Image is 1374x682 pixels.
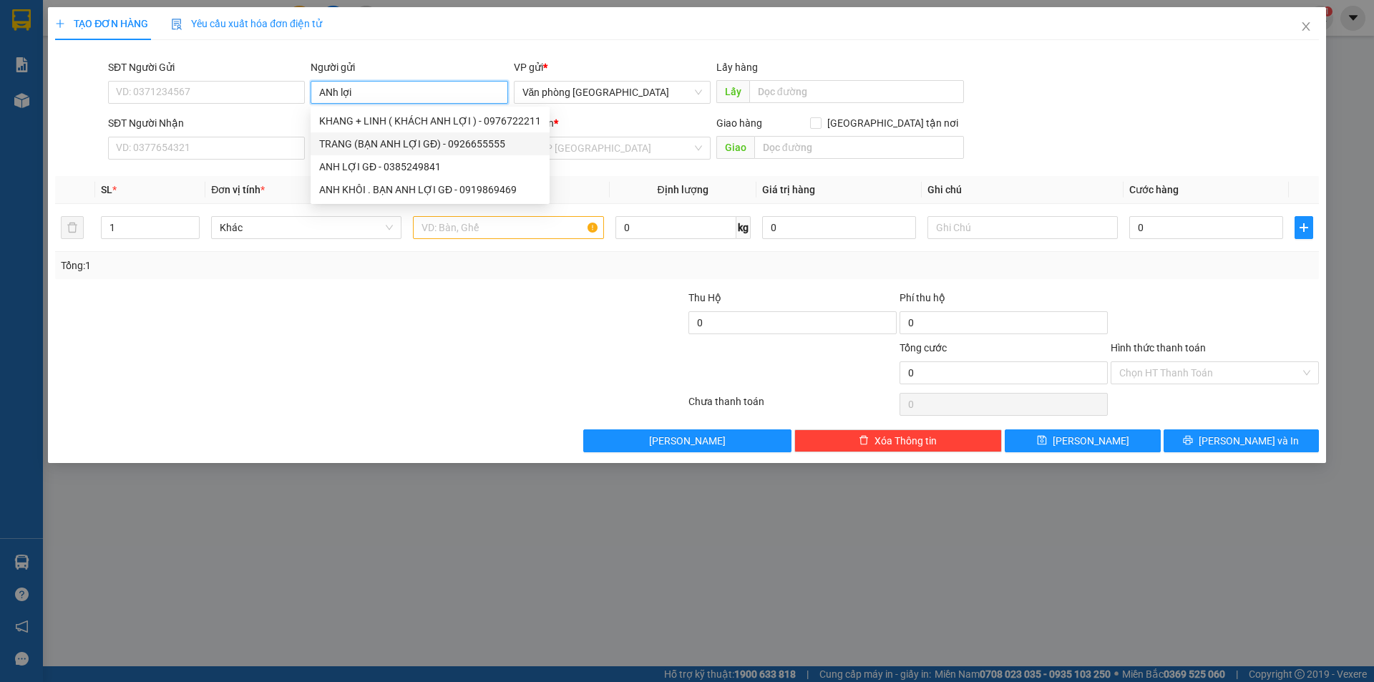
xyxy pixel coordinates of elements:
[319,159,541,175] div: ANH LỢI GĐ - 0385249841
[1053,433,1129,449] span: [PERSON_NAME]
[1199,433,1299,449] span: [PERSON_NAME] và In
[220,217,393,238] span: Khác
[171,19,182,30] img: icon
[514,59,711,75] div: VP gửi
[92,21,137,137] b: Biên nhận gởi hàng hóa
[859,435,869,447] span: delete
[319,113,541,129] div: KHANG + LINH ( KHÁCH ANH LỢI ) - 0976722211
[874,433,937,449] span: Xóa Thông tin
[688,292,721,303] span: Thu Hộ
[61,258,530,273] div: Tổng: 1
[1005,429,1160,452] button: save[PERSON_NAME]
[171,18,322,29] span: Yêu cầu xuất hóa đơn điện tử
[1183,435,1193,447] span: printer
[101,184,112,195] span: SL
[61,216,84,239] button: delete
[754,136,964,159] input: Dọc đường
[18,92,79,160] b: An Anh Limousine
[311,132,550,155] div: TRANG (BẠN ANH LỢI GĐ) - 0926655555
[1111,342,1206,354] label: Hình thức thanh toán
[522,82,702,103] span: Văn phòng Tân Phú
[749,80,964,103] input: Dọc đường
[762,184,815,195] span: Giá trị hàng
[900,342,947,354] span: Tổng cước
[311,178,550,201] div: ANH KHÔI . BẠN ANH LỢI GĐ - 0919869469
[311,59,507,75] div: Người gửi
[736,216,751,239] span: kg
[55,18,148,29] span: TẠO ĐƠN HÀNG
[794,429,1003,452] button: deleteXóa Thông tin
[311,109,550,132] div: KHANG + LINH ( KHÁCH ANH LỢI ) - 0976722211
[583,429,791,452] button: [PERSON_NAME]
[211,184,265,195] span: Đơn vị tính
[1300,21,1312,32] span: close
[762,216,916,239] input: 0
[319,182,541,198] div: ANH KHÔI . BẠN ANH LỢI GĐ - 0919869469
[55,19,65,29] span: plus
[1037,435,1047,447] span: save
[413,216,603,239] input: VD: Bàn, Ghế
[927,216,1118,239] input: Ghi Chú
[319,136,541,152] div: TRANG (BẠN ANH LỢI GĐ) - 0926655555
[922,176,1124,204] th: Ghi chú
[822,115,964,131] span: [GEOGRAPHIC_DATA] tận nơi
[716,117,762,129] span: Giao hàng
[687,394,898,419] div: Chưa thanh toán
[716,80,749,103] span: Lấy
[1164,429,1319,452] button: printer[PERSON_NAME] và In
[108,59,305,75] div: SĐT Người Gửi
[716,62,758,73] span: Lấy hàng
[1295,216,1313,239] button: plus
[649,433,726,449] span: [PERSON_NAME]
[108,115,305,131] div: SĐT Người Nhận
[1129,184,1179,195] span: Cước hàng
[1286,7,1326,47] button: Close
[658,184,708,195] span: Định lượng
[716,136,754,159] span: Giao
[1295,222,1312,233] span: plus
[900,290,1108,311] div: Phí thu hộ
[311,155,550,178] div: ANH LỢI GĐ - 0385249841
